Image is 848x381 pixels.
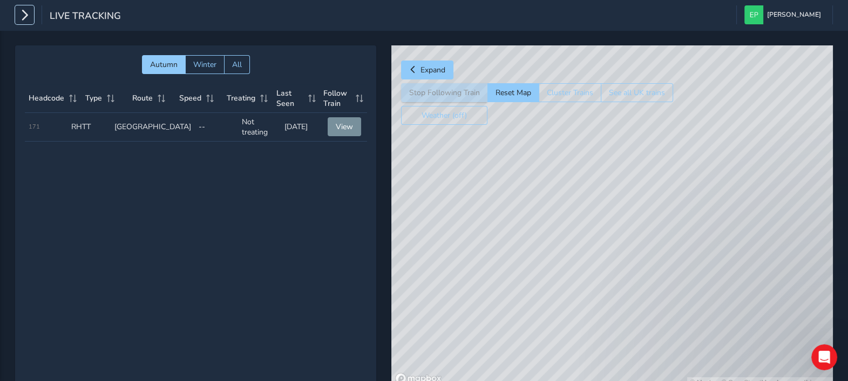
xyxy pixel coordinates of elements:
td: [DATE] [281,113,324,142]
button: Reset Map [487,83,539,102]
span: Live Tracking [50,9,121,24]
span: Headcode [29,93,64,103]
span: Last Seen [276,88,304,109]
button: Autumn [142,55,185,74]
span: [PERSON_NAME] [767,5,821,24]
img: diamond-layout [744,5,763,24]
span: View [336,122,353,132]
button: Winter [185,55,224,74]
span: All [232,59,242,70]
button: Cluster Trains [539,83,601,102]
span: Autumn [150,59,178,70]
span: Type [85,93,102,103]
button: [PERSON_NAME] [744,5,825,24]
span: Winter [193,59,216,70]
span: Speed [179,93,201,103]
td: RHTT [67,113,111,142]
span: Expand [420,65,445,75]
iframe: Intercom live chat [811,344,837,370]
td: -- [195,113,238,142]
span: Treating [227,93,255,103]
button: Expand [401,61,453,79]
td: Not treating [238,113,281,142]
span: 171 [29,123,40,131]
td: [GEOGRAPHIC_DATA] [111,113,195,142]
span: Follow Train [323,88,351,109]
button: See all UK trains [601,83,673,102]
button: All [224,55,250,74]
button: Weather (off) [401,106,487,125]
button: View [328,117,361,136]
span: Route [132,93,153,103]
